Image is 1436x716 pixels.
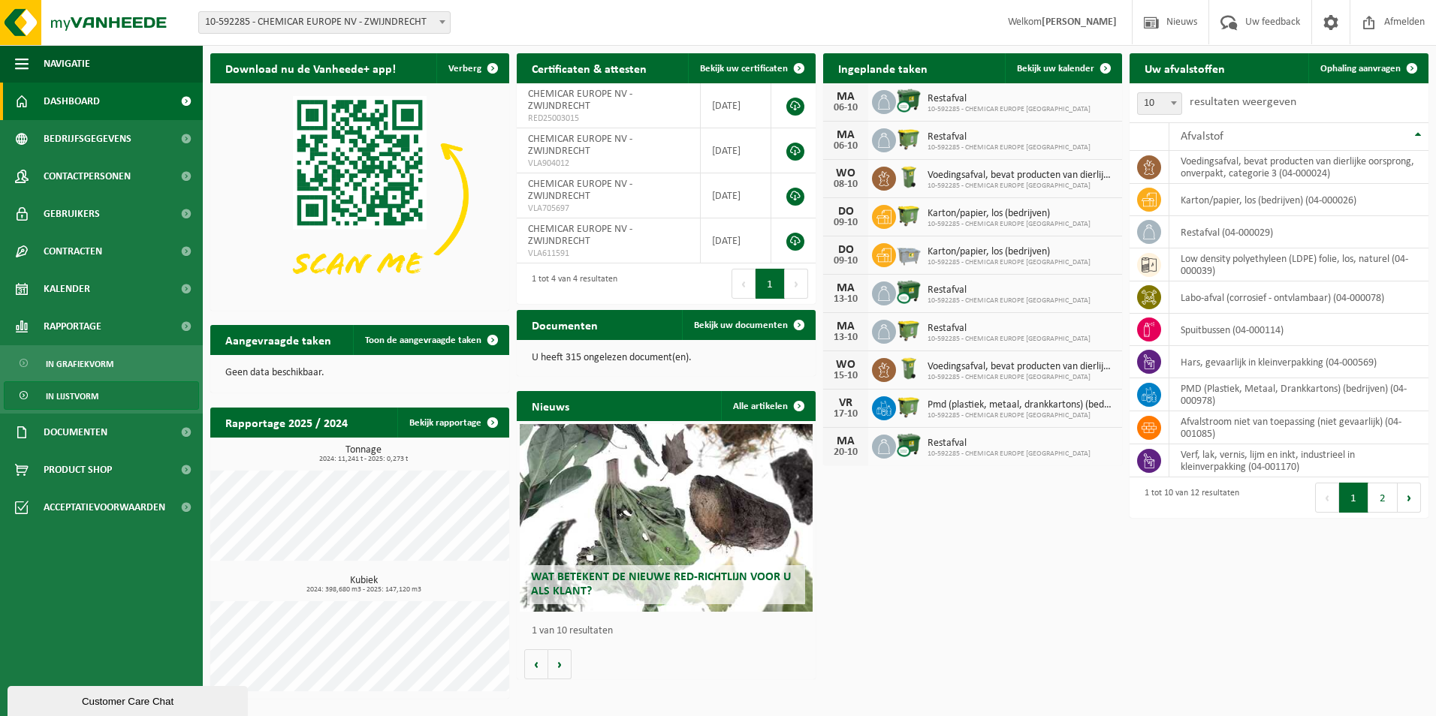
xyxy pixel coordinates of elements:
[896,317,922,343] img: WB-1100-HPE-GN-50
[46,350,113,378] span: In grafiekvorm
[1137,481,1239,514] div: 1 tot 10 van 12 resultaten
[694,320,788,330] span: Bekijk uw documenten
[831,332,861,343] div: 13-10
[823,53,943,83] h2: Ingeplande taken
[1169,184,1428,216] td: karton/papier, los (bedrijven) (04-000026)
[928,450,1091,459] span: 10-592285 - CHEMICAR EUROPE [GEOGRAPHIC_DATA]
[831,179,861,190] div: 08-10
[210,83,509,308] img: Download de VHEPlus App
[1130,53,1240,83] h2: Uw afvalstoffen
[928,105,1091,114] span: 10-592285 - CHEMICAR EUROPE [GEOGRAPHIC_DATA]
[928,411,1115,420] span: 10-592285 - CHEMICAR EUROPE [GEOGRAPHIC_DATA]
[732,269,756,299] button: Previous
[701,83,771,128] td: [DATE]
[210,325,346,354] h2: Aangevraagde taken
[528,203,689,215] span: VLA705697
[218,586,509,594] span: 2024: 398,680 m3 - 2025: 147,120 m3
[218,576,509,594] h3: Kubiek
[831,435,861,447] div: MA
[785,269,808,299] button: Next
[528,89,632,112] span: CHEMICAR EUROPE NV - ZWIJNDRECHT
[1017,64,1094,74] span: Bekijk uw kalender
[831,447,861,458] div: 20-10
[44,308,101,345] span: Rapportage
[928,131,1091,143] span: Restafval
[528,158,689,170] span: VLA904012
[524,267,617,300] div: 1 tot 4 van 4 resultaten
[831,397,861,409] div: VR
[831,256,861,266] div: 09-10
[44,120,131,158] span: Bedrijfsgegevens
[896,88,922,113] img: WB-1100-CU
[528,179,632,202] span: CHEMICAR EUROPE NV - ZWIJNDRECHT
[831,218,861,228] div: 09-10
[831,129,861,141] div: MA
[210,408,363,437] h2: Rapportage 2025 / 2024
[896,356,922,381] img: WB-0140-HPE-GN-50
[210,53,411,83] h2: Download nu de Vanheede+ app!
[928,373,1115,382] span: 10-592285 - CHEMICAR EUROPE [GEOGRAPHIC_DATA]
[928,284,1091,296] span: Restafval
[682,310,814,340] a: Bekijk uw documenten
[548,649,572,679] button: Volgende
[831,359,861,371] div: WO
[436,53,508,83] button: Verberg
[199,12,450,33] span: 10-592285 - CHEMICAR EUROPE NV - ZWIJNDRECHT
[896,279,922,305] img: WB-1100-CU
[1042,17,1117,28] strong: [PERSON_NAME]
[1169,248,1428,281] td: low density polyethyleen (LDPE) folie, los, naturel (04-000039)
[928,399,1115,411] span: Pmd (plastiek, metaal, drankkartons) (bedrijven)
[928,208,1091,220] span: Karton/papier, los (bedrijven)
[1169,314,1428,346] td: spuitbussen (04-000114)
[218,456,509,463] span: 2024: 11,241 t - 2025: 0,273 t
[896,126,922,152] img: WB-1100-HPE-GN-50
[218,445,509,463] h3: Tonnage
[1320,64,1401,74] span: Ophaling aanvragen
[44,270,90,308] span: Kalender
[928,93,1091,105] span: Restafval
[831,167,861,179] div: WO
[700,64,788,74] span: Bekijk uw certificaten
[1339,483,1368,513] button: 1
[517,53,662,83] h2: Certificaten & attesten
[1169,281,1428,314] td: labo-afval (corrosief - ontvlambaar) (04-000078)
[4,349,199,378] a: In grafiekvorm
[688,53,814,83] a: Bekijk uw certificaten
[831,141,861,152] div: 06-10
[44,233,102,270] span: Contracten
[365,335,481,345] span: Toon de aangevraagde taken
[896,241,922,266] img: WB-2500-GAL-GY-01
[1308,53,1427,83] a: Ophaling aanvragen
[528,113,689,125] span: RED25003015
[44,83,100,120] span: Dashboard
[1190,96,1296,108] label: resultaten weergeven
[44,451,112,489] span: Product Shop
[701,128,771,173] td: [DATE]
[528,224,632,247] span: CHEMICAR EUROPE NV - ZWIJNDRECHT
[225,368,494,378] p: Geen data beschikbaar.
[831,103,861,113] div: 06-10
[353,325,508,355] a: Toon de aangevraagde taken
[44,414,107,451] span: Documenten
[1169,346,1428,378] td: hars, gevaarlijk in kleinverpakking (04-000569)
[517,310,613,339] h2: Documenten
[1169,411,1428,444] td: afvalstroom niet van toepassing (niet gevaarlijk) (04-001085)
[928,361,1115,373] span: Voedingsafval, bevat producten van dierlijke oorsprong, onverpakt, categorie 3
[528,248,689,260] span: VLA611591
[831,294,861,305] div: 13-10
[896,394,922,420] img: WB-1100-HPE-GN-50
[701,218,771,263] td: [DATE]
[532,626,808,636] p: 1 van 10 resultaten
[524,649,548,679] button: Vorige
[1169,216,1428,248] td: restafval (04-000029)
[831,320,861,332] div: MA
[928,323,1091,335] span: Restafval
[831,91,861,103] div: MA
[44,489,165,526] span: Acceptatievoorwaarden
[896,432,922,458] img: WB-1100-CU
[928,258,1091,267] span: 10-592285 - CHEMICAR EUROPE [GEOGRAPHIC_DATA]
[1138,93,1181,114] span: 10
[517,391,584,420] h2: Nieuws
[528,134,632,157] span: CHEMICAR EUROPE NV - ZWIJNDRECHT
[928,438,1091,450] span: Restafval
